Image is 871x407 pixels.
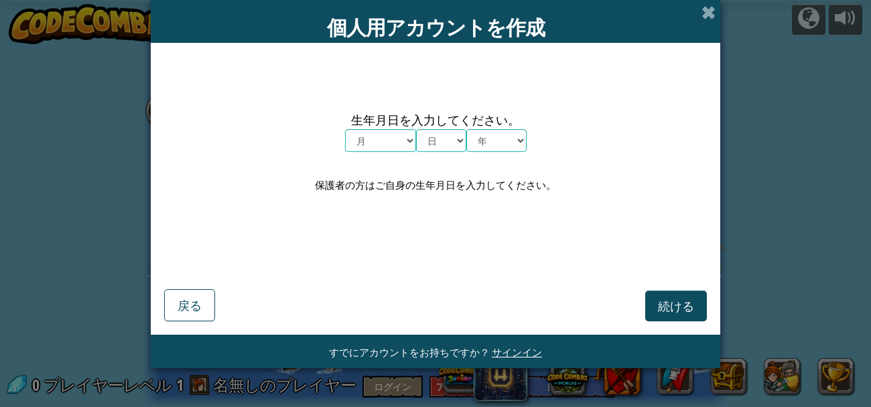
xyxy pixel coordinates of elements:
[329,345,492,358] span: すでにアカウントをお持ちですか？
[658,298,694,313] span: 続ける
[315,175,556,195] div: 保護者の方はご自身の生年月日を入力してください。
[645,291,707,321] button: 続ける
[164,289,215,321] button: 戻る
[178,297,202,313] span: 戻る
[327,13,545,41] span: 個人用アカウントを作成
[345,110,527,129] span: 生年月日を入力してください。
[492,345,542,358] a: サインイン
